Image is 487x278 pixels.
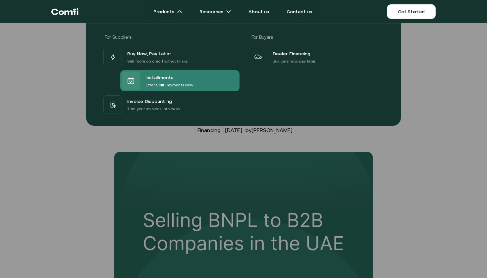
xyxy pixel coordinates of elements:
a: Return to the top of the Comfi home page [51,2,79,22]
span: For Suppliers [105,34,131,40]
span: Installments [145,73,174,82]
a: Productsarrow icons [145,5,190,18]
p: Offer Split Payments Now [145,82,193,88]
a: Dealer FinancingBuy cars now, pay later [247,46,385,68]
span: Invoice Discounting [127,97,172,106]
p: Buy cars now, pay later [273,58,315,65]
p: Sell more on credit without risks [127,58,188,65]
a: Buy Now, Pay LaterSell more on credit without risks [102,46,240,68]
img: arrow icons [226,9,231,14]
img: arrow icons [177,9,182,14]
a: Contact us [279,5,320,18]
span: Dealer Financing [273,49,311,58]
span: Buy Now, Pay Later [127,49,171,58]
a: InstallmentsOffer Split Payments Now [102,68,240,94]
a: About us [241,5,277,18]
a: Invoice DiscountingTurn your invoices into cash [102,94,240,115]
a: Resourcesarrow icons [191,5,239,18]
span: For Buyers [251,34,273,40]
a: Get Started [387,4,436,19]
p: Turn your invoices into cash [127,106,180,112]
